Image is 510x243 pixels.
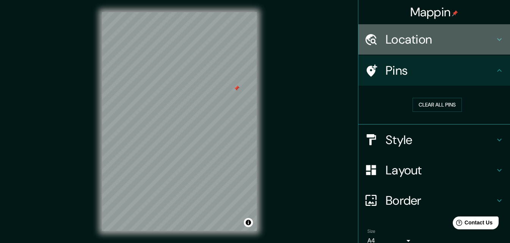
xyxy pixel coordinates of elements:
[386,163,495,178] h4: Layout
[386,132,495,147] h4: Style
[386,32,495,47] h4: Location
[386,193,495,208] h4: Border
[358,125,510,155] div: Style
[367,228,375,234] label: Size
[410,5,458,20] h4: Mappin
[452,10,458,16] img: pin-icon.png
[443,213,502,235] iframe: Help widget launcher
[358,24,510,55] div: Location
[358,55,510,86] div: Pins
[358,155,510,185] div: Layout
[386,63,495,78] h4: Pins
[102,12,257,231] canvas: Map
[244,218,253,227] button: Toggle attribution
[413,98,462,112] button: Clear all pins
[358,185,510,216] div: Border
